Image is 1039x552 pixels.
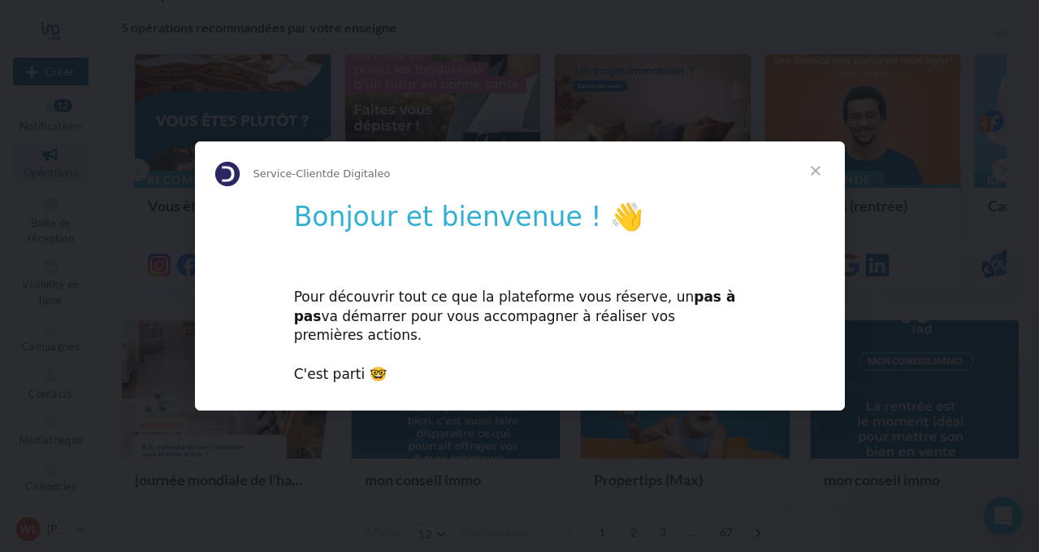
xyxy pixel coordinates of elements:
b: pas à pas [294,289,736,324]
span: de Digitaleo [327,167,391,180]
span: Fermer [786,141,845,200]
img: Profile image for Service-Client [214,161,240,187]
span: Service-Client [253,167,327,180]
div: Pour découvrir tout ce que la plateforme vous réserve, un va démarrer pour vous accompagner à réa... [294,268,746,385]
h1: Bonjour et bienvenue ! 👋 [294,201,746,244]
